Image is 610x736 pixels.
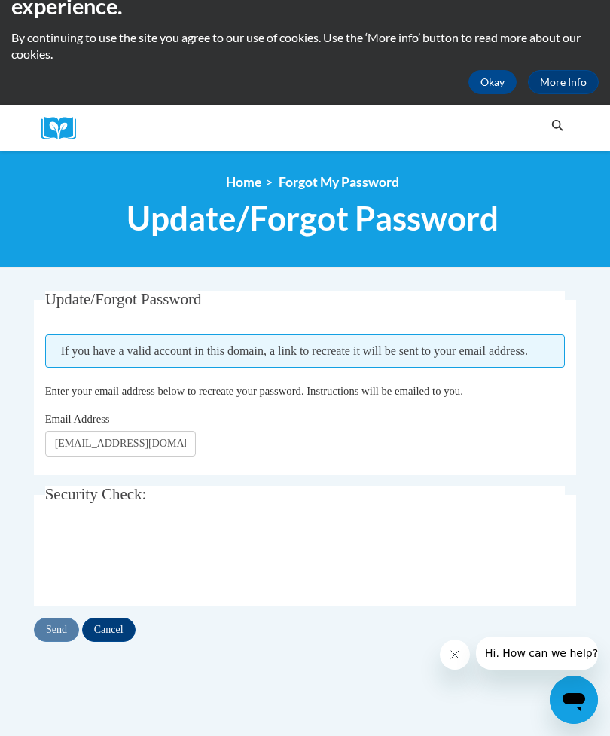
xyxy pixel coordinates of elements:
[41,117,87,140] a: Cox Campus
[45,530,274,588] iframe: reCAPTCHA
[45,290,202,308] span: Update/Forgot Password
[476,637,598,670] iframe: Message from company
[468,70,517,94] button: Okay
[41,117,87,140] img: Logo brand
[127,198,499,238] span: Update/Forgot Password
[226,174,261,190] a: Home
[440,640,470,670] iframe: Close message
[82,618,136,642] input: Cancel
[45,431,196,457] input: Email
[45,334,566,368] span: If you have a valid account in this domain, a link to recreate it will be sent to your email addr...
[45,385,463,397] span: Enter your email address below to recreate your password. Instructions will be emailed to you.
[45,413,110,425] span: Email Address
[550,676,598,724] iframe: Button to launch messaging window
[11,29,599,63] p: By continuing to use the site you agree to our use of cookies. Use the ‘More info’ button to read...
[546,117,569,135] button: Search
[45,485,147,503] span: Security Check:
[528,70,599,94] a: More Info
[279,174,399,190] span: Forgot My Password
